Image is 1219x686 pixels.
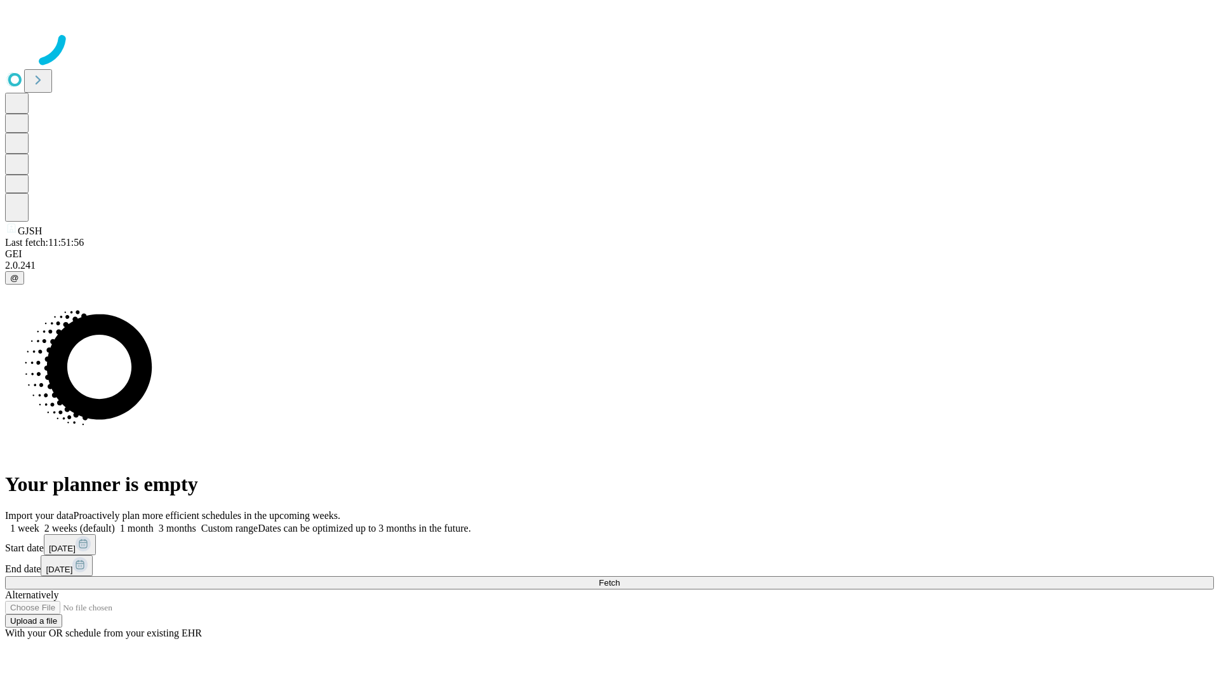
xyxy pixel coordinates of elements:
[5,237,84,248] span: Last fetch: 11:51:56
[5,628,202,638] span: With your OR schedule from your existing EHR
[599,578,620,588] span: Fetch
[120,523,154,534] span: 1 month
[5,271,24,285] button: @
[18,225,42,236] span: GJSH
[5,555,1214,576] div: End date
[5,576,1214,589] button: Fetch
[44,523,115,534] span: 2 weeks (default)
[44,534,96,555] button: [DATE]
[5,510,74,521] span: Import your data
[49,544,76,553] span: [DATE]
[258,523,470,534] span: Dates can be optimized up to 3 months in the future.
[41,555,93,576] button: [DATE]
[5,534,1214,555] div: Start date
[10,273,19,283] span: @
[5,260,1214,271] div: 2.0.241
[74,510,340,521] span: Proactively plan more efficient schedules in the upcoming weeks.
[46,565,72,574] span: [DATE]
[5,614,62,628] button: Upload a file
[201,523,258,534] span: Custom range
[10,523,39,534] span: 1 week
[5,248,1214,260] div: GEI
[5,473,1214,496] h1: Your planner is empty
[5,589,58,600] span: Alternatively
[159,523,196,534] span: 3 months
